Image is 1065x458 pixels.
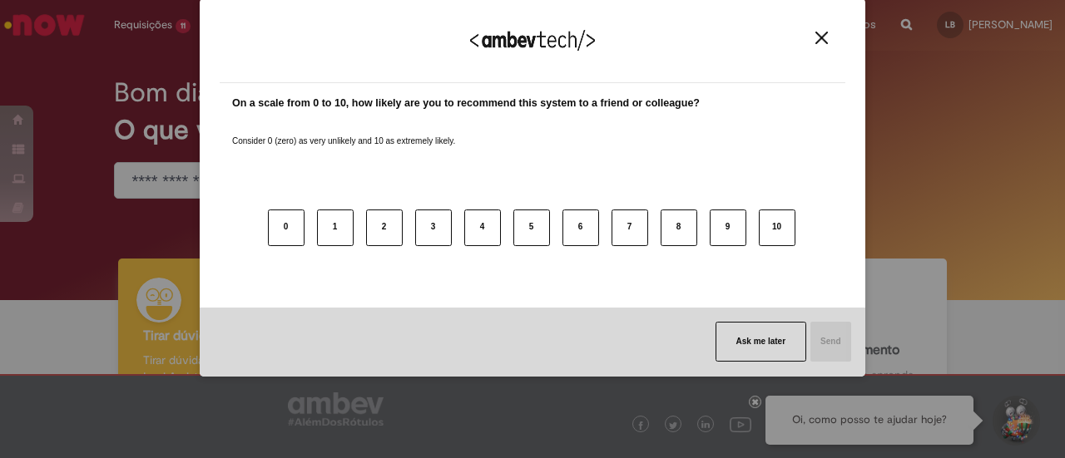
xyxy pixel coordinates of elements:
button: 6 [562,209,599,246]
button: 10 [759,209,795,246]
button: 2 [366,209,403,246]
button: 3 [415,209,452,246]
button: 8 [661,209,697,246]
img: Logo Ambevtech [470,30,595,51]
img: Close [815,32,828,44]
button: Ask me later [716,322,806,362]
button: 0 [268,209,305,246]
button: 9 [710,209,746,246]
button: 7 [612,209,648,246]
button: 1 [317,209,354,246]
button: 5 [513,209,550,246]
button: Close [810,31,833,45]
label: Consider 0 (zero) as very unlikely and 10 as extremely likely. [232,116,455,147]
button: 4 [464,209,501,246]
label: On a scale from 0 to 10, how likely are you to recommend this system to a friend or colleague? [232,96,700,111]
